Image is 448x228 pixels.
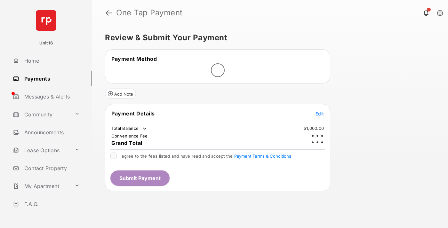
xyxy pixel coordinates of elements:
[105,89,136,99] button: Add Note
[303,125,324,131] td: $1,000.00
[234,153,291,159] button: I agree to the fees listed and have read and accept the
[119,153,291,159] span: I agree to the fees listed and have read and accept the
[105,34,430,42] h5: Review & Submit Your Payment
[10,89,92,104] a: Messages & Alerts
[10,161,92,176] a: Contact Property
[10,125,92,140] a: Announcements
[110,170,170,186] button: Submit Payment
[36,10,56,31] img: svg+xml;base64,PHN2ZyB4bWxucz0iaHR0cDovL3d3dy53My5vcmcvMjAwMC9zdmciIHdpZHRoPSI2NCIgaGVpZ2h0PSI2NC...
[116,9,183,17] strong: One Tap Payment
[111,133,148,139] td: Convenience Fee
[10,143,72,158] a: Lease Options
[39,40,53,46] p: Unit16
[111,125,148,132] td: Total Balance
[10,178,72,194] a: My Apartment
[111,56,157,62] span: Payment Method
[316,111,324,116] span: Edit
[316,110,324,117] button: Edit
[10,107,72,122] a: Community
[111,110,155,117] span: Payment Details
[10,196,92,212] a: F.A.Q.
[10,71,92,86] a: Payments
[111,140,142,146] span: Grand Total
[10,53,92,68] a: Home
